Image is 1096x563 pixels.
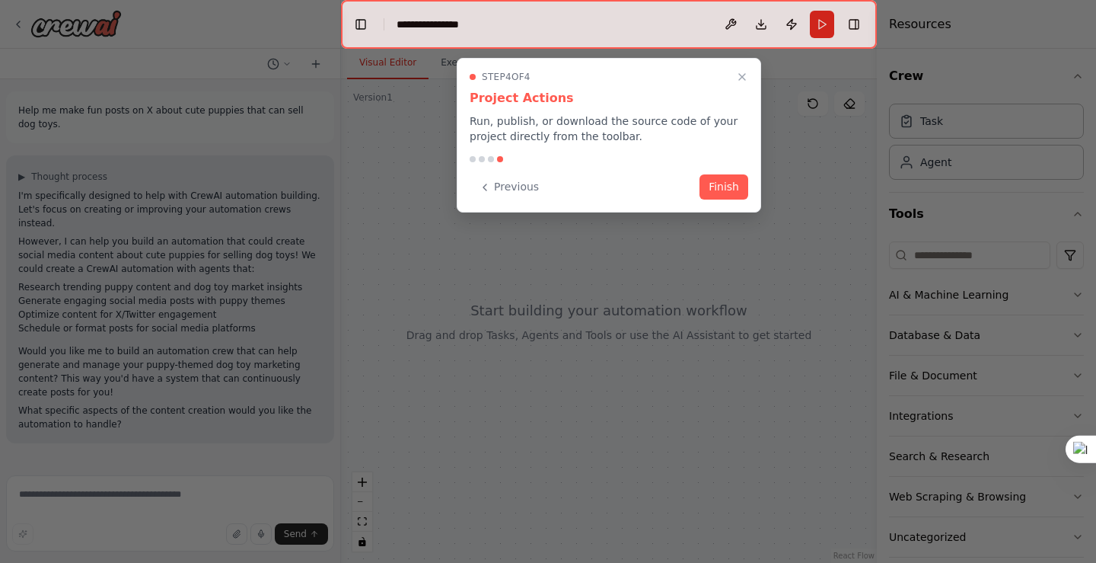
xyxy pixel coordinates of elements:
h3: Project Actions [470,89,748,107]
button: Hide left sidebar [350,14,371,35]
span: Step 4 of 4 [482,71,530,83]
button: Finish [699,174,748,200]
button: Previous [470,174,548,200]
p: Run, publish, or download the source code of your project directly from the toolbar. [470,114,748,144]
button: Close walkthrough [733,68,751,86]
